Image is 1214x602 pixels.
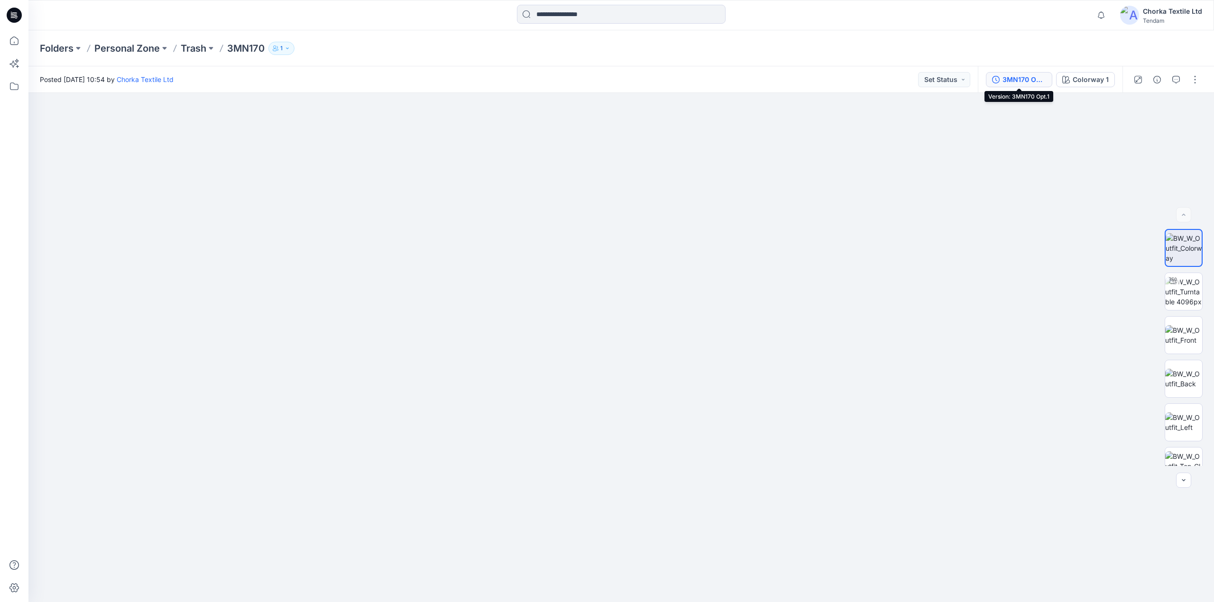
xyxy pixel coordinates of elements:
[181,42,206,55] a: Trash
[986,72,1052,87] button: 3MN170 Opt.1
[1073,74,1109,85] div: Colorway 1
[268,42,294,55] button: 1
[94,42,160,55] a: Personal Zone
[1165,451,1202,481] img: BW_W_Outfit_Top_CloseUp
[1166,233,1202,263] img: BW_W_Outfit_Colorway
[40,42,74,55] a: Folders
[1165,412,1202,432] img: BW_W_Outfit_Left
[117,75,174,83] a: Chorka Textile Ltd
[1143,6,1202,17] div: Chorka Textile Ltd
[40,74,174,84] span: Posted [DATE] 10:54 by
[1150,72,1165,87] button: Details
[1056,72,1115,87] button: Colorway 1
[1165,277,1202,307] img: BW_W_Outfit_Turntable 4096px
[1165,325,1202,345] img: BW_W_Outfit_Front
[227,42,265,55] p: 3MN170
[1143,17,1202,24] div: Tendam
[1120,6,1139,25] img: avatar
[1165,369,1202,389] img: BW_W_Outfit_Back
[1002,74,1046,85] div: 3MN170 Opt.1
[280,43,283,54] p: 1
